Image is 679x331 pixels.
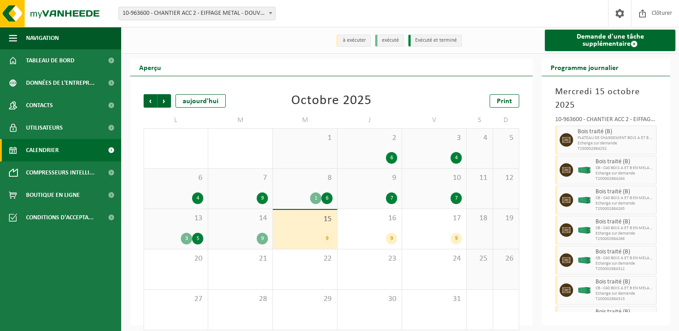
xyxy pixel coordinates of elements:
[596,201,654,206] span: Echange sur demande
[407,133,462,143] span: 3
[596,261,654,266] span: Echange sur demande
[26,94,53,117] span: Contacts
[26,184,80,206] span: Boutique en ligne
[402,112,467,128] td: V
[596,286,654,291] span: CB - C40 BOIS A ET B EN MELANGE RED2-2025-URWR002
[490,94,519,108] a: Print
[555,85,657,112] h3: Mercredi 15 octobre 2025
[342,254,397,264] span: 23
[596,248,654,256] span: Bois traité (B)
[451,233,462,244] div: 9
[578,257,591,264] img: HK-XC-40-GN-00
[596,266,654,272] span: T250002984312
[386,192,397,204] div: 7
[277,214,333,224] span: 15
[386,233,397,244] div: 9
[407,213,462,223] span: 17
[542,58,627,76] h2: Programme journalier
[578,146,654,152] span: T250002984252
[192,233,203,244] div: 5
[208,112,273,128] td: M
[578,128,654,135] span: Bois traité (B)
[545,30,675,51] a: Demande d'une tâche supplémentaire
[471,213,488,223] span: 18
[471,173,488,183] span: 11
[596,171,654,176] span: Echange sur demande
[213,173,268,183] span: 7
[578,141,654,146] span: Echange sur demande
[130,58,170,76] h2: Aperçu
[451,152,462,164] div: 4
[596,176,654,182] span: T250002984264
[596,236,654,242] span: T250002984266
[321,192,333,204] div: 6
[26,117,63,139] span: Utilisateurs
[555,117,657,126] div: 10-963600 - CHANTIER ACC 2 - EIFFAGE METAL - DOUVRIN
[467,112,493,128] td: S
[578,287,591,294] img: HK-XC-40-GN-00
[471,133,488,143] span: 4
[342,213,397,223] span: 16
[451,192,462,204] div: 7
[498,254,515,264] span: 26
[342,173,397,183] span: 9
[596,296,654,302] span: T250002984313
[386,152,397,164] div: 6
[596,231,654,236] span: Echange sur demande
[257,233,268,244] div: 9
[498,173,515,183] span: 12
[144,112,208,128] td: L
[213,294,268,304] span: 28
[471,254,488,264] span: 25
[407,173,462,183] span: 10
[149,294,203,304] span: 27
[596,279,654,286] span: Bois traité (B)
[596,218,654,226] span: Bois traité (B)
[596,309,654,316] span: Bois traité (B)
[26,139,59,161] span: Calendrier
[578,167,591,174] img: HK-XC-40-GN-00
[149,254,203,264] span: 20
[596,188,654,196] span: Bois traité (B)
[291,94,372,108] div: Octobre 2025
[596,206,654,212] span: T250002984265
[26,49,74,72] span: Tableau de bord
[273,112,337,128] td: M
[407,294,462,304] span: 31
[277,173,333,183] span: 8
[158,94,171,108] span: Suivant
[149,173,203,183] span: 6
[498,133,515,143] span: 5
[498,213,515,223] span: 19
[342,294,397,304] span: 30
[336,35,371,47] li: à exécuter
[596,256,654,261] span: CB - C40 BOIS A ET B EN MELANGE RED2-2025-URWR002
[408,35,462,47] li: Exécuté et terminé
[578,135,654,141] span: PLATEAU DE CHARGEMENT BOIS A ET B EN MELG. RED2-2025-URWR002
[277,254,333,264] span: 22
[596,158,654,165] span: Bois traité (B)
[497,98,512,105] span: Print
[119,7,275,20] span: 10-963600 - CHANTIER ACC 2 - EIFFAGE METAL - DOUVRIN
[192,192,203,204] div: 4
[181,233,192,244] div: 3
[149,213,203,223] span: 13
[342,133,397,143] span: 2
[118,7,276,20] span: 10-963600 - CHANTIER ACC 2 - EIFFAGE METAL - DOUVRIN
[213,254,268,264] span: 21
[337,112,402,128] td: J
[26,161,95,184] span: Compresseurs intelli...
[375,35,404,47] li: exécuté
[175,94,226,108] div: aujourd'hui
[596,165,654,171] span: CB - C40 BOIS A ET B EN MELANGE RED2-2025-URWR002
[26,72,95,94] span: Données de l'entrepr...
[277,294,333,304] span: 29
[257,192,268,204] div: 9
[596,196,654,201] span: CB - C40 BOIS A ET B EN MELANGE RED2-2025-URWR002
[596,226,654,231] span: CB - C40 BOIS A ET B EN MELANGE RED2-2025-URWR002
[277,133,333,143] span: 1
[407,254,462,264] span: 24
[321,233,333,244] div: 9
[26,206,94,229] span: Conditions d'accepta...
[493,112,520,128] td: D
